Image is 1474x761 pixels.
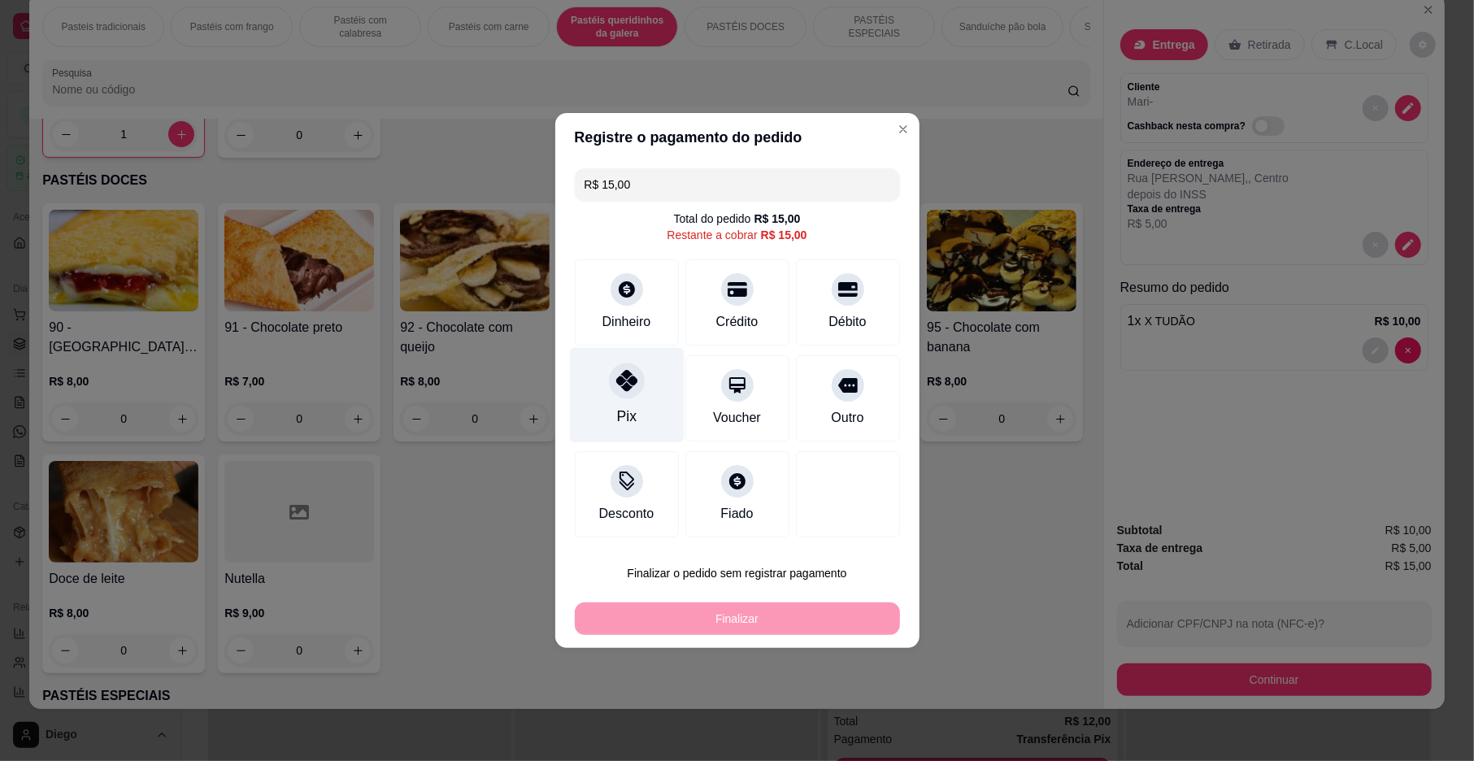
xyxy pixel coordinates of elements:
[754,211,801,227] div: R$ 15,00
[575,557,900,589] button: Finalizar o pedido sem registrar pagamento
[720,504,753,524] div: Fiado
[667,227,807,243] div: Restante a cobrar
[599,504,654,524] div: Desconto
[831,408,863,428] div: Outro
[828,312,866,332] div: Débito
[602,312,651,332] div: Dinheiro
[616,406,636,427] div: Pix
[713,408,761,428] div: Voucher
[555,113,920,162] header: Registre o pagamento do pedido
[890,116,916,142] button: Close
[674,211,801,227] div: Total do pedido
[716,312,759,332] div: Crédito
[585,168,890,201] input: Ex.: hambúrguer de cordeiro
[761,227,807,243] div: R$ 15,00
